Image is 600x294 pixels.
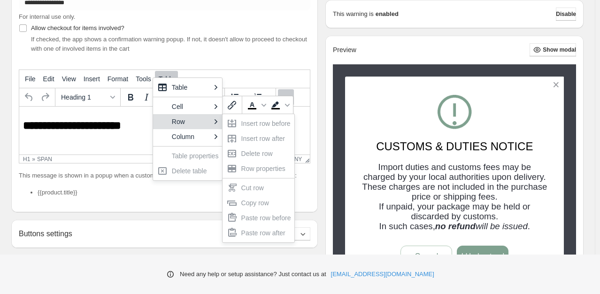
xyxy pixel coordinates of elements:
div: Insert row after [223,131,295,146]
span: Disable [556,10,576,18]
span: Edit [43,75,54,83]
div: Background color [268,97,291,113]
button: Cancel [400,246,452,267]
div: Text color [244,97,268,113]
div: Cut row [223,180,295,195]
h2: Preview [333,46,356,54]
span: Show modal [543,46,576,54]
span: If checked, the app shows a confirmation warning popup. If not, it doesn't allow to proceed to ch... [31,36,307,52]
div: Cut row [241,182,291,193]
iframe: Rich Text Area [19,107,310,155]
div: Insert row before [223,116,295,131]
span: Import duties and customs fees may be charged by your local authorities upon delivery. [363,162,546,182]
em: will be issued [435,221,528,231]
button: Show modal [530,43,576,56]
div: span [37,156,52,162]
button: Bold [123,89,138,105]
div: h1 [23,156,30,162]
span: If unpaid, your package may be held or discarded by customs. [379,201,531,221]
div: Resize [302,155,310,163]
div: Paste row after [223,225,295,240]
div: Table properties [172,150,219,162]
div: Delete table [172,165,219,177]
body: Rich Text Area. Press ALT-0 for help. [4,10,287,108]
div: Row properties [241,163,291,174]
div: Cell [153,99,223,114]
div: Bullet list [227,89,250,105]
button: Insert/edit link [224,97,240,113]
button: More... [278,89,294,105]
button: I Understand [457,246,508,267]
div: Delete row [223,146,295,161]
span: Heading 1 [61,93,107,101]
div: Row [153,114,223,129]
p: This warning is [333,9,374,19]
div: Copy row [223,195,295,210]
button: Redo [37,89,53,105]
div: Delete table [153,163,223,178]
div: Row properties [223,161,295,176]
div: Copy row [241,197,291,209]
div: Cell [172,101,210,112]
span: Format [108,75,128,83]
span: Allow checkout for items involved? [31,24,124,31]
div: Row [172,116,210,127]
span: Tools [136,75,151,83]
span: File [25,75,36,83]
strong: no refund [435,221,476,231]
h2: Buttons settings [19,229,72,238]
button: Formats [57,89,118,105]
li: {{product.title}} [38,188,310,197]
span: For internal use only. [19,13,75,20]
span: Table [159,75,174,83]
span: These charges are not included in the purchase price or shipping fees. [362,182,547,201]
div: Insert row after [241,133,291,144]
div: Column [153,129,223,144]
button: Italic [138,89,154,105]
div: Table [153,80,223,95]
div: Table [172,82,210,93]
a: [EMAIL_ADDRESS][DOMAIN_NAME] [331,270,434,279]
div: Delete row [241,148,291,159]
span: In such cases, . [379,221,530,231]
div: » [32,156,35,162]
strong: enabled [376,9,399,19]
div: Column [172,131,210,142]
span: Insert [84,75,100,83]
div: Paste row before [223,210,295,225]
div: Paste row after [241,227,291,239]
p: This message is shown in a popup when a customer is trying to purchase one of the products involved: [19,171,310,180]
div: Table properties [153,148,223,163]
button: Disable [556,8,576,21]
div: Numbered list [250,89,274,105]
button: Undo [21,89,37,105]
div: Paste row before [241,212,291,224]
span: View [62,75,76,83]
span: CUSTOMS & DUTIES NOTICE [376,140,533,153]
div: Insert row before [241,118,291,129]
